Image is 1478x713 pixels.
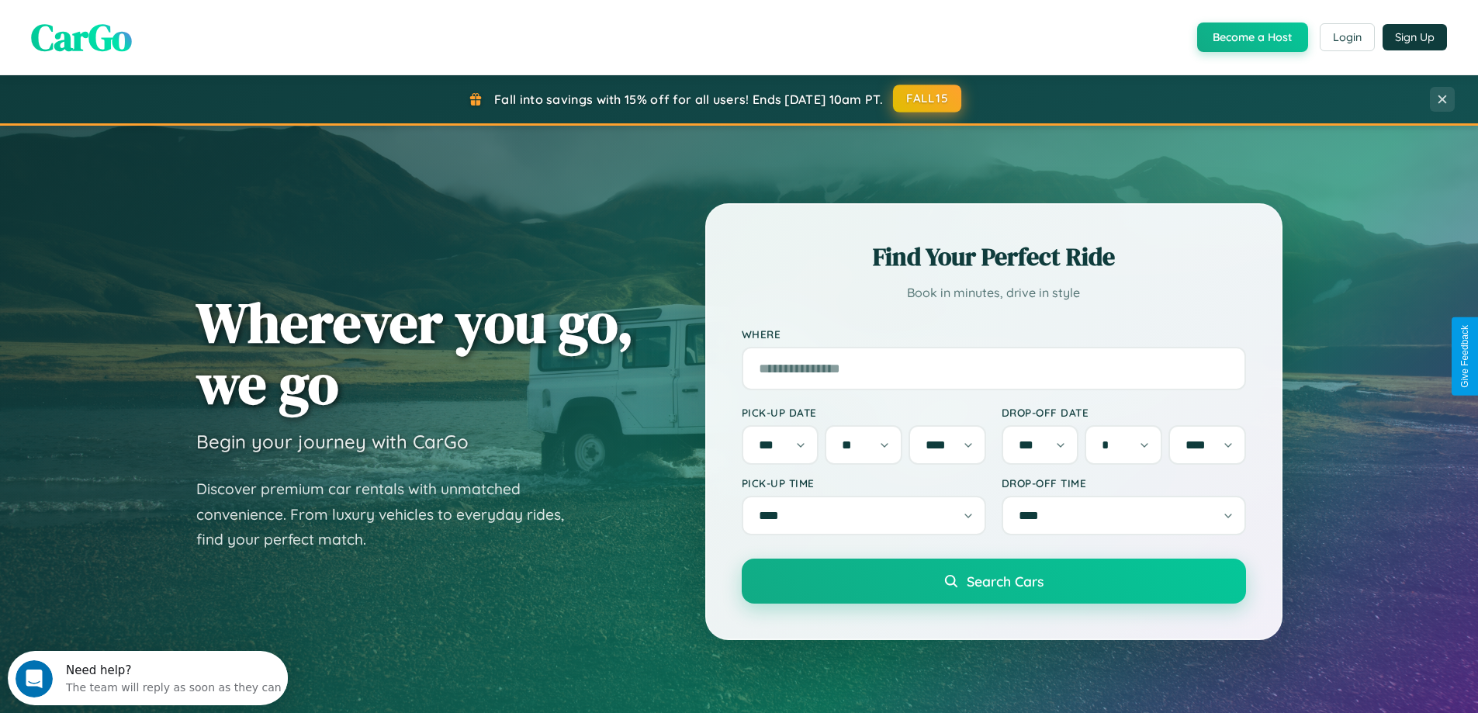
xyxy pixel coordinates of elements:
[742,240,1246,274] h2: Find Your Perfect Ride
[58,13,274,26] div: Need help?
[1002,476,1246,490] label: Drop-off Time
[893,85,961,112] button: FALL15
[967,573,1044,590] span: Search Cars
[1002,406,1246,419] label: Drop-off Date
[742,406,986,419] label: Pick-up Date
[58,26,274,42] div: The team will reply as soon as they can
[1383,24,1447,50] button: Sign Up
[742,559,1246,604] button: Search Cars
[742,327,1246,341] label: Where
[6,6,289,49] div: Open Intercom Messenger
[1459,325,1470,388] div: Give Feedback
[1320,23,1375,51] button: Login
[31,12,132,63] span: CarGo
[196,430,469,453] h3: Begin your journey with CarGo
[1197,22,1308,52] button: Become a Host
[196,292,634,414] h1: Wherever you go, we go
[742,282,1246,304] p: Book in minutes, drive in style
[196,476,584,552] p: Discover premium car rentals with unmatched convenience. From luxury vehicles to everyday rides, ...
[494,92,883,107] span: Fall into savings with 15% off for all users! Ends [DATE] 10am PT.
[16,660,53,697] iframe: Intercom live chat
[8,651,288,705] iframe: Intercom live chat discovery launcher
[742,476,986,490] label: Pick-up Time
